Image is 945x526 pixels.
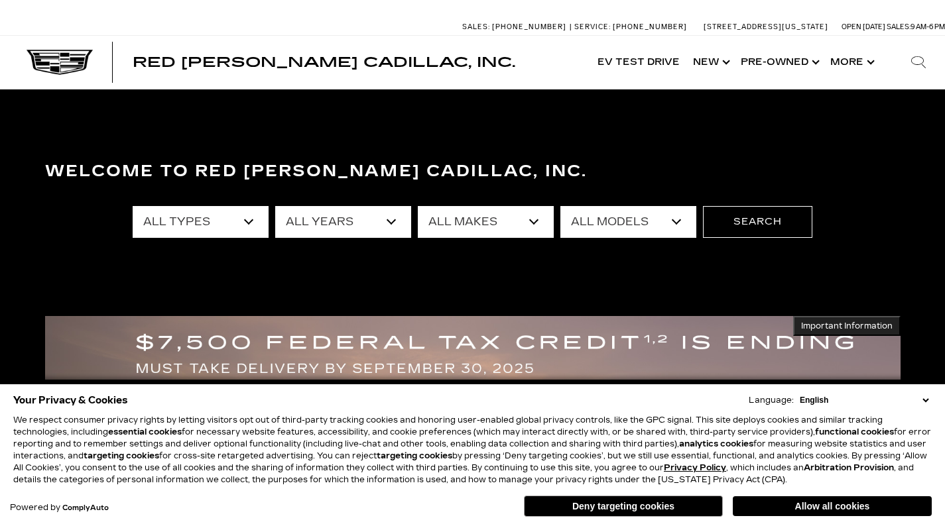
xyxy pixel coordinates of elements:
[815,427,894,437] strong: functional cookies
[793,316,901,336] button: Important Information
[418,206,554,238] select: Filter by make
[796,394,932,406] select: Language Select
[679,439,753,448] strong: analytics cookies
[133,54,515,70] span: Red [PERSON_NAME] Cadillac, Inc.
[13,391,128,409] span: Your Privacy & Cookies
[591,36,686,89] a: EV Test Drive
[62,504,109,512] a: ComplyAuto
[560,206,696,238] select: Filter by model
[734,36,824,89] a: Pre-Owned
[703,206,812,238] button: Search
[801,321,893,331] span: Important Information
[704,23,828,31] a: [STREET_ADDRESS][US_STATE]
[824,36,879,89] button: More
[686,36,734,89] a: New
[524,496,723,517] button: Deny targeting cookies
[570,23,690,30] a: Service: [PHONE_NUMBER]
[133,206,269,238] select: Filter by type
[13,414,932,486] p: We respect consumer privacy rights by letting visitors opt out of third-party tracking cookies an...
[84,451,159,460] strong: targeting cookies
[887,23,911,31] span: Sales:
[108,427,182,437] strong: essential cookies
[574,23,611,31] span: Service:
[804,463,894,472] strong: Arbitration Provision
[27,50,93,75] img: Cadillac Dark Logo with Cadillac White Text
[492,23,566,31] span: [PHONE_NUMBER]
[613,23,687,31] span: [PHONE_NUMBER]
[377,451,452,460] strong: targeting cookies
[462,23,570,30] a: Sales: [PHONE_NUMBER]
[45,158,901,185] h3: Welcome to Red [PERSON_NAME] Cadillac, Inc.
[10,503,109,512] div: Powered by
[911,23,945,31] span: 9 AM-6 PM
[733,496,932,516] button: Allow all cookies
[462,23,490,31] span: Sales:
[133,56,515,69] a: Red [PERSON_NAME] Cadillac, Inc.
[842,23,885,31] span: Open [DATE]
[275,206,411,238] select: Filter by year
[749,396,794,404] div: Language:
[664,463,726,472] a: Privacy Policy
